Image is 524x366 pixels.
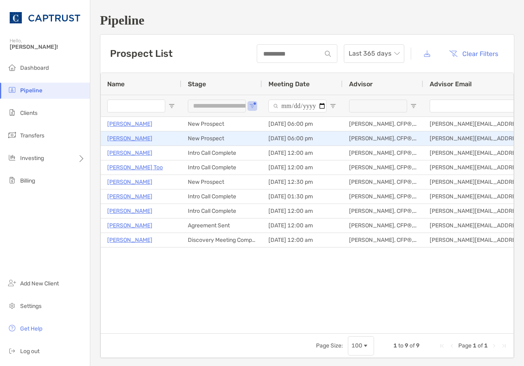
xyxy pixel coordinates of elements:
a: [PERSON_NAME] [107,133,152,143]
img: CAPTRUST Logo [10,3,80,32]
span: Billing [20,177,35,184]
div: New Prospect [181,131,262,146]
img: transfers icon [7,130,17,140]
img: input icon [325,51,331,57]
span: Transfers [20,132,44,139]
span: Add New Client [20,280,59,287]
span: 1 [484,342,488,349]
a: [PERSON_NAME] [107,177,152,187]
button: Open Filter Menu [249,103,256,109]
img: billing icon [7,175,17,185]
a: [PERSON_NAME] [107,191,152,202]
input: Name Filter Input [107,100,165,112]
span: Investing [20,155,44,162]
button: Clear Filters [443,45,504,62]
div: New Prospect [181,175,262,189]
div: [DATE] 12:00 am [262,204,343,218]
div: [PERSON_NAME], CFP®, CDFA® [343,131,423,146]
div: [DATE] 12:00 am [262,146,343,160]
div: [DATE] 06:00 pm [262,117,343,131]
img: add_new_client icon [7,278,17,288]
span: [PERSON_NAME]! [10,44,85,50]
span: Pipeline [20,87,42,94]
div: [DATE] 06:00 pm [262,131,343,146]
div: [PERSON_NAME], CFP®, CDFA® [343,160,423,175]
div: [DATE] 12:00 am [262,160,343,175]
a: [PERSON_NAME] [107,206,152,216]
div: [PERSON_NAME], CFP®, CDFA® [343,233,423,247]
a: [PERSON_NAME] [107,148,152,158]
div: Next Page [491,343,497,349]
div: Last Page [501,343,507,349]
img: logout icon [7,346,17,356]
div: [DATE] 12:00 am [262,218,343,233]
span: to [398,342,403,349]
div: Page Size: [316,342,343,349]
span: Advisor Email [430,80,472,88]
input: Meeting Date Filter Input [268,100,326,112]
a: [PERSON_NAME] Too [107,162,163,173]
img: clients icon [7,108,17,117]
div: Page Size [348,336,374,356]
a: [PERSON_NAME] [107,119,152,129]
span: Stage [188,80,206,88]
span: of [410,342,415,349]
a: [PERSON_NAME] [107,220,152,231]
div: Agreement Sent [181,218,262,233]
span: Name [107,80,125,88]
div: [PERSON_NAME], CFP®, CDFA® [343,146,423,160]
button: Open Filter Menu [168,103,175,109]
img: settings icon [7,301,17,310]
div: Intro Call Complete [181,189,262,204]
span: 1 [473,342,476,349]
span: Advisor [349,80,373,88]
div: Intro Call Complete [181,146,262,160]
div: [DATE] 01:30 pm [262,189,343,204]
img: get-help icon [7,323,17,333]
div: [PERSON_NAME], CFP®, CDFA® [343,189,423,204]
span: Clients [20,110,37,116]
div: New Prospect [181,117,262,131]
span: Page [458,342,472,349]
div: [PERSON_NAME], CFP®, CDFA® [343,117,423,131]
img: pipeline icon [7,85,17,95]
div: 100 [351,342,362,349]
div: [PERSON_NAME], CFP®, CDFA® [343,204,423,218]
div: Intro Call Complete [181,204,262,218]
span: of [478,342,483,349]
div: Discovery Meeting Complete [181,233,262,247]
span: Settings [20,303,42,310]
img: investing icon [7,153,17,162]
span: Meeting Date [268,80,310,88]
h1: Pipeline [100,13,514,28]
span: Dashboard [20,64,49,71]
button: Open Filter Menu [410,103,417,109]
div: [PERSON_NAME], CFP®, CDFA® [343,218,423,233]
button: Open Filter Menu [330,103,336,109]
span: 1 [393,342,397,349]
div: [PERSON_NAME], CFP®, CDFA® [343,175,423,189]
div: Intro Call Complete [181,160,262,175]
h3: Prospect List [110,48,173,59]
div: Previous Page [449,343,455,349]
span: 9 [416,342,420,349]
div: [DATE] 12:00 am [262,233,343,247]
span: 9 [405,342,408,349]
a: [PERSON_NAME] [107,235,152,245]
div: First Page [439,343,445,349]
img: dashboard icon [7,62,17,72]
span: Log out [20,348,40,355]
div: [DATE] 12:30 pm [262,175,343,189]
span: Get Help [20,325,42,332]
span: Last 365 days [349,45,399,62]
